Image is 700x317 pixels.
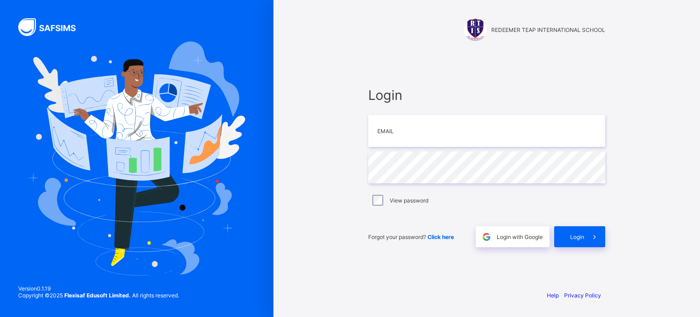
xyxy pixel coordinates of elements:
[570,234,584,240] span: Login
[64,292,131,299] strong: Flexisaf Edusoft Limited.
[18,18,87,36] img: SAFSIMS Logo
[564,292,601,299] a: Privacy Policy
[481,232,492,242] img: google.396cfc9801f0270233282035f929180a.svg
[497,234,543,240] span: Login with Google
[427,234,454,240] a: Click here
[28,42,245,275] img: Hero Image
[368,234,454,240] span: Forgot your password?
[18,292,179,299] span: Copyright © 2025 All rights reserved.
[491,26,605,33] span: REDEEMER TEAP INTERNATIONAL SCHOOL
[368,87,605,103] span: Login
[547,292,559,299] a: Help
[390,197,428,204] label: View password
[18,285,179,292] span: Version 0.1.19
